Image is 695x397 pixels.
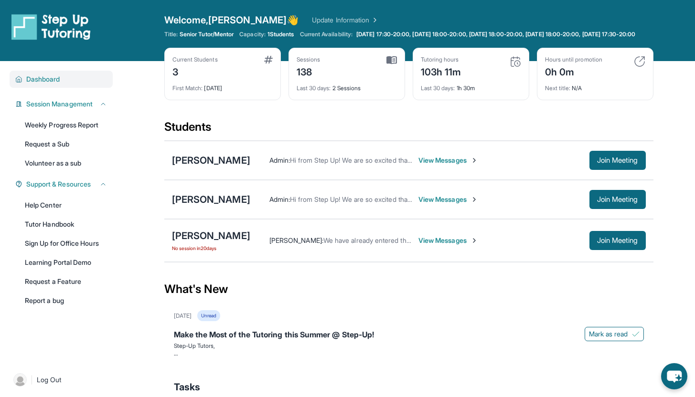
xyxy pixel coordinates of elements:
div: [PERSON_NAME] [172,229,250,242]
div: [DATE] [172,79,273,92]
img: card [510,56,521,67]
span: Mark as read [589,329,628,339]
button: Mark as read [585,327,644,341]
span: Last 30 days : [297,84,331,92]
div: [PERSON_NAME] [172,193,250,206]
div: 1h 30m [421,79,521,92]
span: First Match : [172,84,203,92]
span: 1 Students [267,31,294,38]
div: 138 [297,63,321,79]
span: Join Meeting [597,197,638,202]
button: Join Meeting [589,190,646,209]
span: Current Availability: [300,31,353,38]
span: View Messages [418,236,478,245]
img: user-img [13,373,27,387]
span: No session in 20 days [172,244,250,252]
img: Chevron-Right [470,237,478,244]
a: Help Center [19,197,113,214]
div: Unread [197,310,220,321]
div: Hours until promotion [545,56,602,63]
span: Dashboard [26,74,60,84]
div: N/A [545,79,645,92]
a: Update Information [312,15,379,25]
span: | [31,374,33,386]
a: Learning Portal Demo [19,254,113,271]
span: Welcome, [PERSON_NAME] 👋 [164,13,299,27]
img: card [386,56,397,64]
button: Dashboard [22,74,107,84]
a: Sign Up for Office Hours [19,235,113,252]
div: Sessions [297,56,321,63]
p: Step-Up Tutors, [174,342,644,350]
a: Weekly Progress Report [19,116,113,134]
div: Current Students [172,56,218,63]
div: Make the Most of the Tutoring this Summer @ Step-Up! [174,329,644,342]
span: [DATE] 17:30-20:00, [DATE] 18:00-20:00, [DATE] 18:00-20:00, [DATE] 18:00-20:00, [DATE] 17:30-20:00 [356,31,635,38]
a: Report a bug [19,292,113,309]
button: chat-button [661,363,687,389]
button: Session Management [22,99,107,109]
span: Log Out [37,375,62,385]
div: [PERSON_NAME] [172,154,250,167]
span: Support & Resources [26,179,91,189]
img: Chevron Right [369,15,379,25]
span: Next title : [545,84,571,92]
span: Admin : [269,156,290,164]
span: Admin : [269,195,290,203]
div: Tutoring hours [421,56,461,63]
button: Join Meeting [589,151,646,170]
img: card [264,56,273,63]
div: [DATE] [174,312,192,320]
div: 2 Sessions [297,79,397,92]
button: Join Meeting [589,231,646,250]
img: logo [11,13,91,40]
div: 0h 0m [545,63,602,79]
span: Join Meeting [597,238,638,243]
a: Tutor Handbook [19,216,113,233]
span: [PERSON_NAME] : [269,236,323,244]
span: Title: [164,31,178,38]
a: Request a Sub [19,136,113,153]
div: 3 [172,63,218,79]
img: Chevron-Right [470,157,478,164]
span: Join Meeting [597,157,638,163]
span: Last 30 days : [421,84,455,92]
img: Mark as read [632,330,640,338]
div: What's New [164,268,653,310]
div: 103h 11m [421,63,461,79]
img: card [634,56,645,67]
a: Volunteer as a sub [19,155,113,172]
span: Session Management [26,99,93,109]
span: Tasks [174,380,200,394]
img: Chevron-Right [470,196,478,203]
span: Capacity: [239,31,266,38]
a: |Log Out [10,369,113,390]
div: Students [164,119,653,140]
a: Request a Feature [19,273,113,290]
span: We have already entered the classroom. [323,236,445,244]
button: Support & Resources [22,179,107,189]
span: View Messages [418,156,478,165]
a: [DATE] 17:30-20:00, [DATE] 18:00-20:00, [DATE] 18:00-20:00, [DATE] 18:00-20:00, [DATE] 17:30-20:00 [354,31,637,38]
span: View Messages [418,195,478,204]
span: Senior Tutor/Mentor [180,31,234,38]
